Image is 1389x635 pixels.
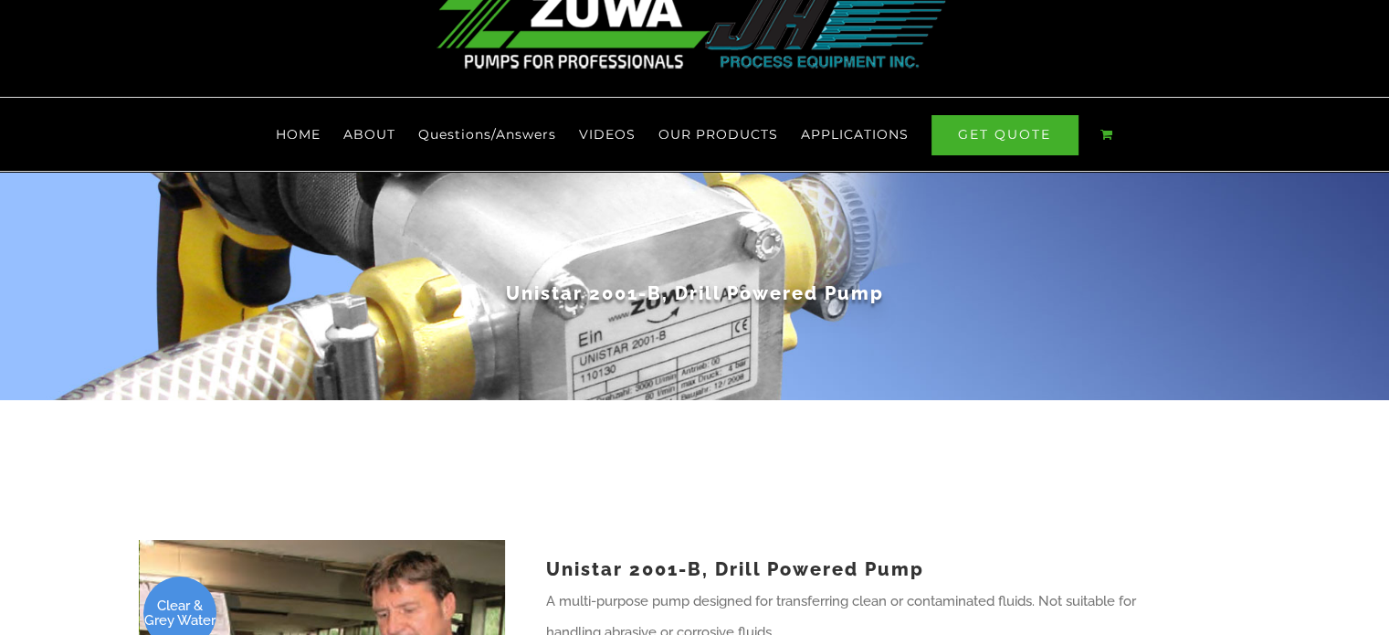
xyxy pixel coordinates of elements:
a: VIDEOS [579,98,636,171]
a: Questions/Answers [418,98,556,171]
span: HOME [276,128,321,141]
a: GET QUOTE [931,98,1078,171]
span: VIDEOS [579,128,636,141]
nav: Main Menu [80,98,1308,171]
span: OUR PRODUCTS [658,128,778,141]
h1: Unistar 2001-B, Drill Powered Pump [161,280,1229,306]
a: APPLICATIONS [801,98,909,171]
a: View Cart [1100,98,1113,171]
a: HOME [276,98,321,171]
span: Questions/Answers [418,128,556,141]
span: GET QUOTE [931,115,1078,154]
span: Clear & Grey Water [143,598,216,628]
a: OUR PRODUCTS [658,98,778,171]
span: APPLICATIONS [801,128,909,141]
a: ABOUT [343,98,395,171]
span: ABOUT [343,128,395,141]
h1: Unistar 2001-B, Drill Powered Pump [546,554,1192,586]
